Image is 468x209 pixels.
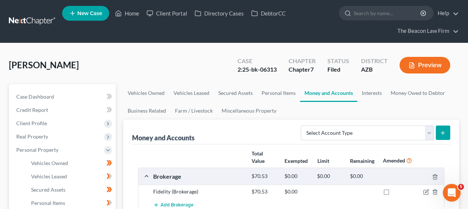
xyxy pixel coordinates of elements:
[317,158,329,164] strong: Limit
[361,57,388,65] div: District
[257,84,300,102] a: Personal Items
[16,107,48,113] span: Credit Report
[238,65,277,74] div: 2:25-bk-06313
[383,157,405,164] strong: Amended
[310,66,314,73] span: 7
[31,186,65,193] span: Secured Assets
[248,188,281,195] div: $70.53
[327,65,349,74] div: Filed
[111,7,143,20] a: Home
[350,158,374,164] strong: Remaining
[289,65,316,74] div: Chapter
[284,158,308,164] strong: Exempted
[149,172,248,180] div: Brokerage
[400,57,450,73] button: Preview
[169,84,214,102] a: Vehicles Leased
[10,90,116,103] a: Case Dashboard
[386,84,450,102] a: Money Owed to Debtor
[281,173,314,180] div: $0.00
[346,173,379,180] div: $0.00
[25,157,116,170] a: Vehicles Owned
[171,102,217,120] a: Farm / Livestock
[238,57,277,65] div: Case
[217,102,281,120] a: Miscellaneous Property
[361,65,388,74] div: AZB
[16,147,58,153] span: Personal Property
[214,84,257,102] a: Secured Assets
[123,102,171,120] a: Business Related
[9,59,79,70] span: [PERSON_NAME]
[123,84,169,102] a: Vehicles Owned
[191,7,248,20] a: Directory Cases
[149,188,248,195] div: Fidelity (Brokerage)
[434,7,459,20] a: Help
[16,120,47,126] span: Client Profile
[357,84,386,102] a: Interests
[313,173,346,180] div: $0.00
[327,57,349,65] div: Status
[31,200,65,206] span: Personal Items
[252,150,265,164] strong: Total Value
[161,202,193,208] span: Add Brokerage
[143,7,191,20] a: Client Portal
[248,7,289,20] a: DebtorCC
[77,11,102,16] span: New Case
[132,133,195,142] div: Money and Accounts
[354,6,421,20] input: Search by name...
[31,173,67,179] span: Vehicles Leased
[394,24,459,38] a: The Beacon Law Firm
[25,183,116,196] a: Secured Assets
[16,133,48,140] span: Real Property
[31,160,68,166] span: Vehicles Owned
[281,188,314,195] div: $0.00
[248,173,281,180] div: $70.53
[25,170,116,183] a: Vehicles Leased
[458,184,464,190] span: 5
[443,184,461,202] iframe: Intercom live chat
[300,84,357,102] a: Money and Accounts
[10,103,116,117] a: Credit Report
[16,93,54,100] span: Case Dashboard
[289,57,316,65] div: Chapter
